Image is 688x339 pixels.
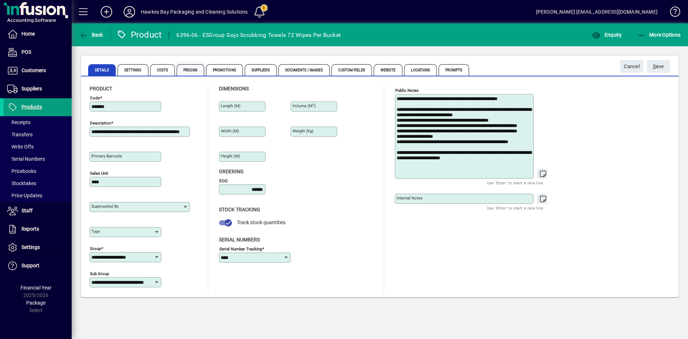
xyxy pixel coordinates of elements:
[91,154,122,159] mat-label: Primary barcode
[221,128,239,133] mat-label: Width (m)
[141,6,248,18] div: Hawkes Bay Packaging and Cleaning Solutions
[150,64,175,76] span: Costs
[395,88,419,93] mat-label: Public Notes
[7,193,42,198] span: Price Updates
[77,28,105,41] button: Back
[647,60,670,73] button: Save
[620,60,643,73] button: Cancel
[4,202,72,220] a: Staff
[91,229,100,234] mat-label: Type
[487,204,543,212] mat-hint: Use 'Enter' to start a new line
[7,168,36,174] span: Pricebooks
[21,208,33,213] span: Staff
[88,64,116,76] span: Details
[72,28,111,41] app-page-header-button: Back
[374,64,403,76] span: Website
[331,64,372,76] span: Custom Fields
[90,86,112,91] span: Product
[176,29,341,41] div: 6396-06 - ESGroup Gojo Scrubbing Towels 72 Wipes Per Bucket
[7,156,45,162] span: Serial Numbers
[404,64,437,76] span: Locations
[4,153,72,165] a: Serial Numbers
[397,196,422,201] mat-label: Internal Notes
[116,29,162,41] div: Product
[21,49,31,55] span: POS
[7,180,36,186] span: Stocktakes
[4,141,72,153] a: Write Offs
[177,64,204,76] span: Pricing
[439,64,469,76] span: Prompts
[637,32,681,38] span: More Options
[118,64,148,76] span: Settings
[237,220,286,225] span: Track stock quantities
[90,271,109,276] mat-label: Sub group
[219,207,260,212] span: Stock Tracking
[4,43,72,61] a: POS
[4,116,72,128] a: Receipts
[221,103,240,108] mat-label: Length (m)
[590,28,623,41] button: Enquiry
[91,204,119,209] mat-label: Superseded by
[7,144,34,150] span: Write Offs
[4,257,72,275] a: Support
[624,61,640,72] span: Cancel
[592,32,622,38] span: Enquiry
[219,246,262,251] mat-label: Serial Number tracking
[4,165,72,177] a: Pricebooks
[536,6,658,18] div: [PERSON_NAME] [EMAIL_ADDRESS][DOMAIN_NAME]
[21,226,39,232] span: Reports
[245,64,277,76] span: Suppliers
[4,189,72,202] a: Price Updates
[21,263,39,268] span: Support
[4,128,72,141] a: Transfers
[653,63,656,69] span: S
[90,95,100,100] mat-label: Code
[4,80,72,98] a: Suppliers
[312,103,314,107] sup: 3
[278,64,330,76] span: Documents / Images
[4,177,72,189] a: Stocktakes
[90,171,108,176] mat-label: Sales unit
[21,31,35,37] span: Home
[4,62,72,80] a: Customers
[221,154,240,159] mat-label: Height (m)
[21,67,46,73] span: Customers
[4,220,72,238] a: Reports
[95,5,118,18] button: Add
[665,1,679,25] a: Knowledge Base
[219,169,244,174] span: Ordering
[292,128,314,133] mat-label: Weight (Kg)
[219,237,260,243] span: Serial Numbers
[26,300,46,306] span: Package
[90,246,101,251] mat-label: Group
[7,119,30,125] span: Receipts
[90,121,111,126] mat-label: Description
[79,32,103,38] span: Back
[292,103,316,108] mat-label: Volume (m )
[4,239,72,256] a: Settings
[487,179,543,187] mat-hint: Use 'Enter' to start a new line
[653,61,664,72] span: ave
[21,104,42,110] span: Products
[206,64,243,76] span: Promotions
[118,5,141,18] button: Profile
[21,244,40,250] span: Settings
[635,28,683,41] button: More Options
[4,25,72,43] a: Home
[7,132,33,137] span: Transfers
[21,86,42,91] span: Suppliers
[20,285,52,291] span: Financial Year
[219,86,249,91] span: Dimensions
[219,178,228,183] mat-label: EOQ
